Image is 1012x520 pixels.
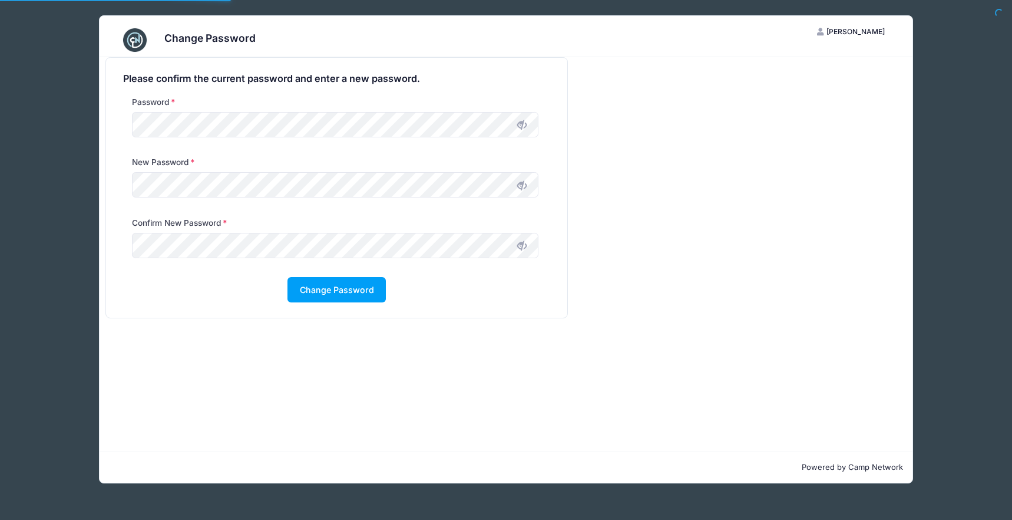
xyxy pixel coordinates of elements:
button: Change Password [287,277,386,302]
button: [PERSON_NAME] [807,22,895,42]
img: CampNetwork [123,28,147,52]
label: New Password [132,156,195,168]
label: Password [132,96,176,108]
label: Confirm New Password [132,217,227,229]
h3: Change Password [164,32,256,44]
h4: Please confirm the current password and enter a new password. [123,73,550,85]
p: Powered by Camp Network [109,462,902,473]
span: [PERSON_NAME] [826,27,885,36]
